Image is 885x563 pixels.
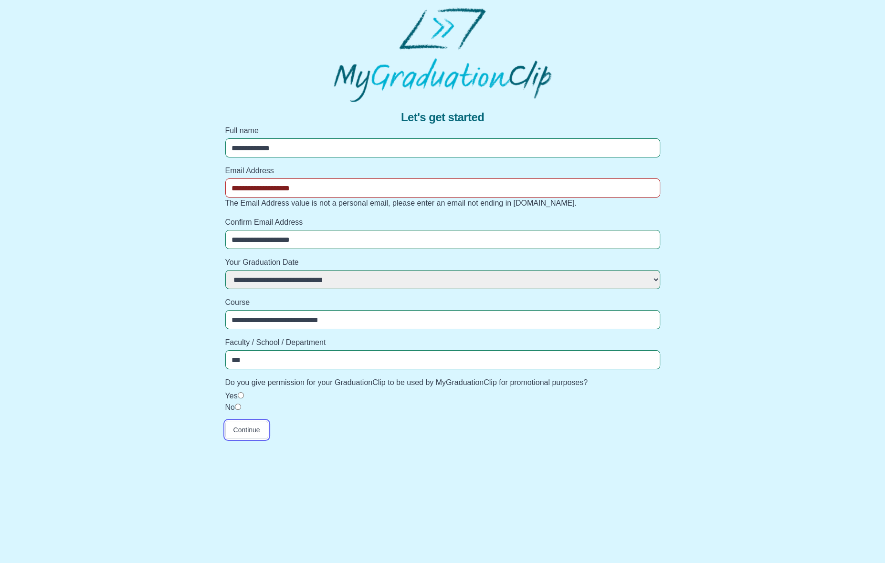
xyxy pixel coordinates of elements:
[334,8,551,102] img: MyGraduationClip
[401,110,484,125] span: Let's get started
[225,165,660,177] label: Email Address
[225,257,660,268] label: Your Graduation Date
[225,217,660,228] label: Confirm Email Address
[225,392,238,400] label: Yes
[225,403,235,411] label: No
[225,199,577,207] span: The Email Address value is not a personal email, please enter an email not ending in [DOMAIN_NAME].
[225,377,660,388] label: Do you give permission for your GraduationClip to be used by MyGraduationClip for promotional pur...
[225,297,660,308] label: Course
[225,337,660,348] label: Faculty / School / Department
[225,125,660,136] label: Full name
[225,421,268,439] button: Continue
